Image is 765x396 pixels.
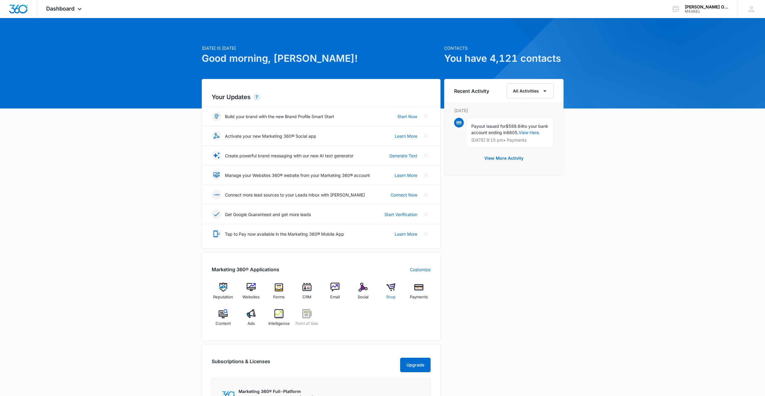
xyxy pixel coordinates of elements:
[296,309,319,331] a: Point of Sale
[330,294,340,300] span: Email
[421,170,431,180] button: Close
[225,152,353,159] p: Create powerful brand messaging with our new AI text generator
[421,151,431,160] button: Close
[225,192,365,198] p: Connect more lead sources to your Leads Inbox with [PERSON_NAME]
[212,283,235,304] a: Reputation
[351,283,375,304] a: Social
[212,93,431,102] h2: Your Updates
[302,294,311,300] span: CRM
[225,211,311,218] p: Get Google Guaranteed and get more leads
[400,358,431,372] button: Upgrade
[444,45,564,51] p: Contacts
[213,294,233,300] span: Reputation
[395,133,417,139] a: Learn More
[225,231,344,237] p: Tap to Pay now available in the Marketing 360® Mobile App
[421,112,431,121] button: Close
[507,83,554,99] button: All Activities
[212,266,279,273] h2: Marketing 360® Applications
[389,152,417,159] a: Generate Text
[267,309,291,331] a: Intelligence
[242,294,260,300] span: Websites
[225,133,316,139] p: Activate your new Marketing 360® Social app
[421,229,431,239] button: Close
[296,321,318,327] span: Point of Sale
[390,192,417,198] a: Connect Now
[248,321,255,327] span: Ads
[407,283,431,304] a: Payments
[296,283,319,304] a: CRM
[395,231,417,237] a: Learn More
[202,45,441,51] p: [DATE] is [DATE]
[216,321,231,327] span: Content
[410,266,431,273] a: Customize
[386,294,396,300] span: Shop
[239,309,263,331] a: Ads
[421,131,431,141] button: Close
[253,93,261,101] div: 7
[225,113,334,120] p: Build your brand with the new Brand Profile Smart Start
[421,209,431,219] button: Close
[421,190,431,200] button: Close
[395,172,417,178] a: Learn More
[454,87,489,95] h6: Recent Activity
[471,124,506,129] span: Payout issued for
[46,5,74,12] span: Dashboard
[212,358,270,370] h2: Subscriptions & Licenses
[444,51,564,66] h1: You have 4,121 contacts
[202,51,441,66] h1: Good morning, [PERSON_NAME]!
[454,107,554,114] p: [DATE]
[506,124,523,129] span: $588.64
[324,283,347,304] a: Email
[225,172,370,178] p: Manage your Websites 360® website from your Marketing 360® account
[397,113,417,120] a: Start Now
[507,130,519,135] span: 8605.
[410,294,428,300] span: Payments
[239,388,313,394] p: Marketing 360® Full-Platform
[239,283,263,304] a: Websites
[379,283,403,304] a: Shop
[478,151,529,165] button: View More Activity
[273,294,285,300] span: Forms
[384,211,417,218] a: Start Verification
[358,294,368,300] span: Social
[471,138,548,142] p: [DATE] 9:15 pm • Payments
[685,9,729,14] div: account id
[212,309,235,331] a: Content
[685,5,729,9] div: account name
[267,283,291,304] a: Forms
[268,321,290,327] span: Intelligence
[519,130,540,135] a: View Here.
